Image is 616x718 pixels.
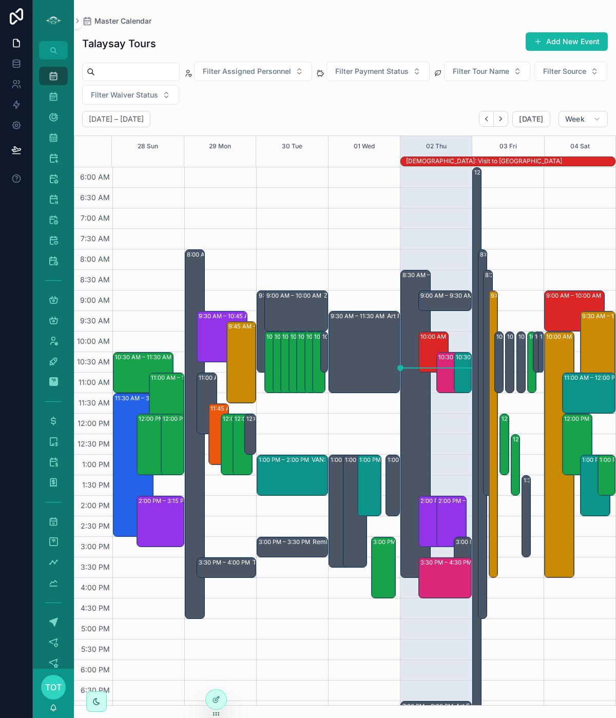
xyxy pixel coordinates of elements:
div: Z: Group Tours (1) [PERSON_NAME], TW:NYDS-ZDSE [324,292,384,300]
div: 10:00 AM – 11:30 AM [291,332,350,342]
div: 10:00 AM – 11:30 AM [282,332,341,342]
span: 6:30 PM [78,686,112,694]
span: 12:00 PM [75,419,112,428]
img: App logo [45,12,62,29]
div: 12:00 PM – 1:30 PM [163,414,218,424]
div: 1:00 PM – 3:45 PM [331,455,383,465]
span: 10:30 AM [74,357,112,366]
div: 10:00 AM – 11:30 AM [495,332,503,393]
div: 8:30 AM – 4:00 PM [401,270,430,577]
div: 9:00 AM – 10:00 AM [266,290,324,301]
div: 10:30 AM – 11:30 AM [437,353,466,393]
div: 10:30 AM – 11:30 AM [115,352,174,362]
div: 1:00 PM – 2:30 PM [358,455,381,516]
div: Remind staff to submit hours [313,538,381,546]
div: VAN: SSM - [PERSON_NAME] (25) [PERSON_NAME], TW:[PERSON_NAME]-AIZE [312,456,380,464]
div: 3:30 PM – 4:30 PM [420,557,474,568]
div: 01 Wed [354,136,375,157]
div: 10:00 AM – 11:30 AM [306,332,365,342]
button: Add New Event [526,32,608,51]
div: 2:00 PM – 3:15 PM [438,496,491,506]
div: 10:00 AM – 11:00 AM [419,332,448,372]
div: 10:00 AM – 11:30 AM [297,332,309,393]
div: 9:00 AM – 4:00 PM [491,290,545,301]
div: 10:00 AM – 11:30 AM [266,332,325,342]
span: Week [565,114,585,124]
span: 7:00 AM [78,214,112,222]
div: 9:00 AM – 10:00 AMZ: Group Tours (1) [PERSON_NAME], TW:QFHK-HDQT [545,291,604,331]
div: 8:30 AM – 4:00 PM [402,270,457,280]
div: 10:00 AM – 11:30 AM [496,332,555,342]
div: 12:00 PM – 1:30 PM [233,414,252,475]
button: 28 Sun [138,136,158,157]
div: 12:00 PM – 1:30 PM [500,414,508,475]
div: 10:00 AM – 11:30 AM [273,332,285,393]
button: Select Button [194,62,312,81]
span: 9:30 AM [78,316,112,325]
div: 3:00 PM – 4:00 PM [454,537,471,577]
button: Week [559,111,608,127]
button: 29 Mon [209,136,231,157]
h2: [DATE] – [DATE] [89,114,144,124]
div: 1:00 PM – 2:30 PM [388,455,440,465]
span: 1:30 PM [80,480,112,489]
span: [DATE] [519,114,543,124]
div: 12:00 PM – 1:00 PM [246,414,302,424]
div: 9:45 AM – 11:45 AM [228,321,285,332]
span: 3:30 PM [78,562,112,571]
span: Filter Source [543,66,586,76]
div: 12:00 PM – 1:30 PM [502,414,557,424]
span: Filter Assigned Personnel [203,66,291,76]
span: Master Calendar [94,16,151,26]
span: 8:30 AM [78,275,112,284]
div: 10:00 AM – 11:30 AM [313,332,325,393]
div: 1:00 PM – 2:30 PM [359,455,412,465]
span: 4:00 PM [78,583,112,592]
div: 10:30 AM – 11:30 AM [113,353,173,393]
div: 9:00 AM – 10:00 AMZ: Group Tours (1) [PERSON_NAME], TW:NYDS-ZDSE [265,291,328,331]
div: 3:30 PM – 4:00 PM [199,557,253,568]
div: 9:00 AM – 11:00 AM [257,291,269,372]
span: Filter Tour Name [453,66,509,76]
div: 02 Thu [426,136,447,157]
div: 10:30 AM – 11:30 AM [456,352,515,362]
div: 12:30 PM – 2:00 PM [513,434,569,444]
div: 9:30 AM – 11:30 AM [331,311,387,321]
div: 9:00 AM – 10:00 AM [546,290,604,301]
div: 2:00 PM – 3:15 PM [137,496,184,547]
div: 3:00 PM – 3:30 PM [259,537,313,547]
div: 11:00 AM – 12:00 PM [563,373,615,413]
div: 11:45 AM – 1:15 PM [210,403,264,414]
div: 1:00 PM – 2:00 PMVAN: SSM - [PERSON_NAME] (25) [PERSON_NAME], TW:[PERSON_NAME]-AIZE [257,455,328,495]
div: 8:00 AM – 5:00 PM [187,249,241,260]
div: 3:00 PM – 4:30 PM [372,537,395,598]
div: 12:00 AM – 11:59 PM [474,167,533,178]
div: 2:00 PM – 3:15 PM [420,496,473,506]
button: [DATE] [512,111,550,127]
div: 11:00 AM – 12:30 PM [149,373,184,434]
div: 10:00 AM – 11:30 AM [289,332,301,393]
button: Back [479,111,494,127]
div: SHAE: Visit to Japan [406,157,562,166]
div: 10:00 AM – 11:00 AM [322,332,381,342]
div: 9:30 AM – 10:45 AM [199,311,256,321]
div: [DEMOGRAPHIC_DATA]: Visit to [GEOGRAPHIC_DATA] [406,157,562,165]
div: 9:00 AM – 9:30 AM [419,291,471,311]
span: 6:30 AM [78,193,112,202]
div: 8:00 AM – 5:00 PM [480,249,534,260]
div: 12:30 PM – 2:00 PM [511,435,519,495]
div: 8:30 AM – 2:00 PM [484,270,492,495]
div: 10:00 AM – 11:00 AM [420,332,479,342]
div: 3:00 PM – 4:00 PM [456,537,510,547]
button: 30 Tue [282,136,302,157]
div: 10:00 AM – 11:30 AM [305,332,317,393]
div: 1:30 PM – 3:30 PM [522,476,530,557]
span: 12:30 PM [75,439,112,448]
div: 9:45 AM – 11:45 AM [227,322,256,403]
span: Filter Payment Status [335,66,409,76]
div: 12:00 PM – 1:30 PM [139,414,194,424]
span: 9:00 AM [78,296,112,304]
span: 5:00 PM [79,624,112,633]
